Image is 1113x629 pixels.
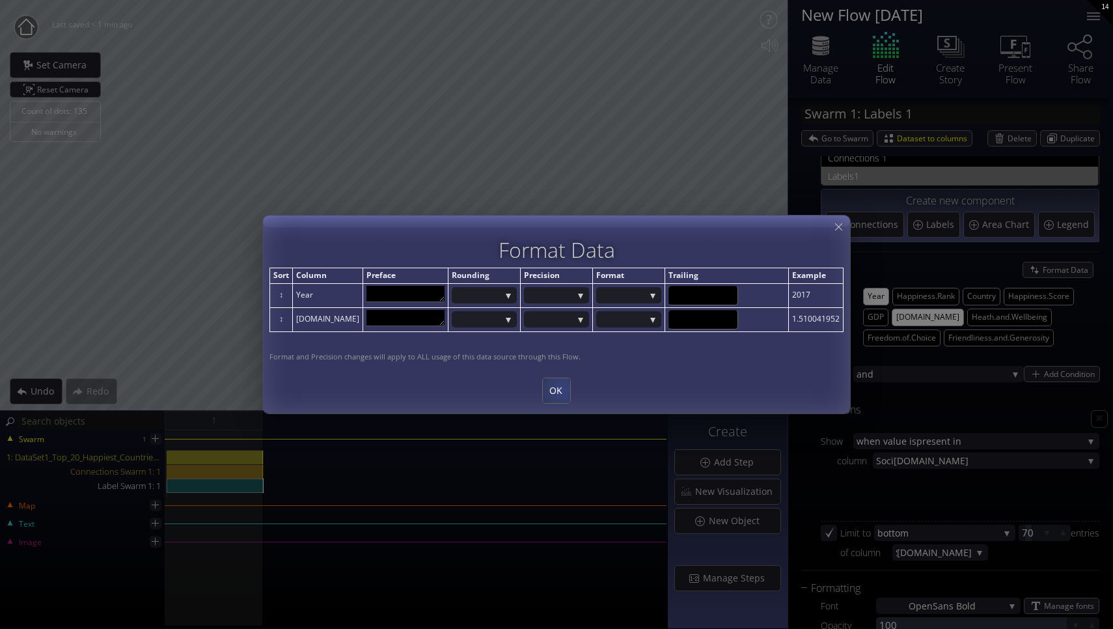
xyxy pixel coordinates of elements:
td: 1.510041952 [789,307,844,331]
th: Precision [521,268,593,283]
h2: Format Data [499,238,615,261]
th: Preface [363,268,448,283]
div: Format and Precision changes will apply to ALL usage of this data source through this Flow. [269,352,844,361]
td: 2017 [789,283,844,307]
th: Format [593,268,665,283]
td: [DOMAIN_NAME] [293,307,363,331]
span: OK [543,384,570,397]
td: ↕ [270,307,293,331]
td: Year [293,283,363,307]
th: Example [789,268,844,283]
th: Trailing [665,268,789,283]
td: ↕ [270,283,293,307]
th: Rounding [448,268,521,283]
th: Sort [270,268,293,283]
th: Column [293,268,363,283]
